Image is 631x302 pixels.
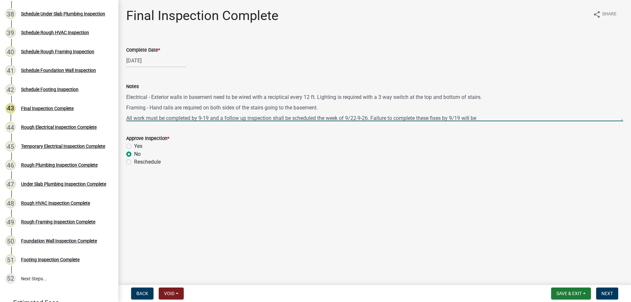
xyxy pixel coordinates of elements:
div: Schedule Footing Inspection [21,87,79,92]
input: mm/dd/yyyy [126,54,186,67]
div: Under Slab Plumbing Inspection Complete [21,182,106,186]
div: 40 [5,46,16,57]
button: Next [596,288,618,299]
div: Rough Plumbing Inspection Complete [21,163,98,167]
button: Back [131,288,153,299]
span: Void [164,291,175,296]
div: 52 [5,273,16,284]
div: Temporary Electrical Inspection Complete [21,144,105,149]
div: Schedule Rough Framing Inspection [21,49,94,54]
div: Rough Framing Inspection Complete [21,220,95,224]
div: 46 [5,160,16,170]
div: 48 [5,198,16,208]
div: Final Inspection Complete [21,106,74,111]
i: share [593,11,601,18]
div: 42 [5,84,16,95]
div: 43 [5,103,16,114]
div: Rough Electrical Inspection Complete [21,125,97,129]
label: No [134,150,141,158]
div: 41 [5,65,16,76]
div: 50 [5,236,16,246]
div: 47 [5,179,16,189]
span: Share [602,11,617,18]
div: Schedule Foundation Wall Inspection [21,68,96,73]
div: 44 [5,122,16,132]
div: 39 [5,27,16,38]
label: Approve Inspection [126,136,169,141]
button: Void [159,288,184,299]
span: Save & Exit [556,291,582,296]
div: Foundation Wall Inspection Complete [21,239,97,243]
button: Save & Exit [551,288,591,299]
label: Complete Date [126,48,160,53]
label: Yes [134,142,142,150]
div: Rough HVAC Inspection Complete [21,201,90,205]
h1: Final Inspection Complete [126,8,278,24]
div: Schedule Rough HVAC Inspection [21,30,89,35]
label: Notes [126,84,139,89]
label: Reschedule [134,158,161,166]
div: 38 [5,9,16,19]
div: 45 [5,141,16,151]
span: Next [601,291,613,296]
div: 51 [5,254,16,265]
button: shareShare [588,8,622,21]
div: Footing Inspection Complete [21,257,80,262]
div: Schedule Under Slab Plumbing Inspection [21,12,105,16]
span: Back [136,291,148,296]
div: 49 [5,217,16,227]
